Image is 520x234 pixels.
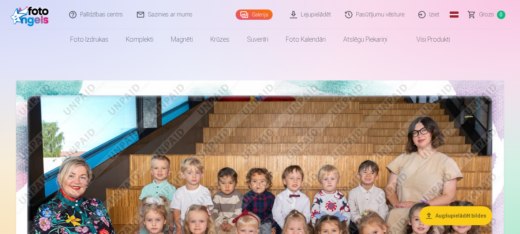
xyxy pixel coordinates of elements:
[117,29,162,50] a: Komplekti
[236,10,273,20] a: Galerija
[11,3,53,26] img: /fa1
[238,29,277,50] a: Suvenīri
[61,29,117,50] a: Foto izdrukas
[334,29,396,50] a: Atslēgu piekariņi
[202,29,238,50] a: Krūzes
[162,29,202,50] a: Magnēti
[396,29,459,50] a: Visi produkti
[277,29,334,50] a: Foto kalendāri
[497,11,505,19] span: 0
[419,206,492,225] button: Augšupielādēt bildes
[479,10,494,19] span: Grozs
